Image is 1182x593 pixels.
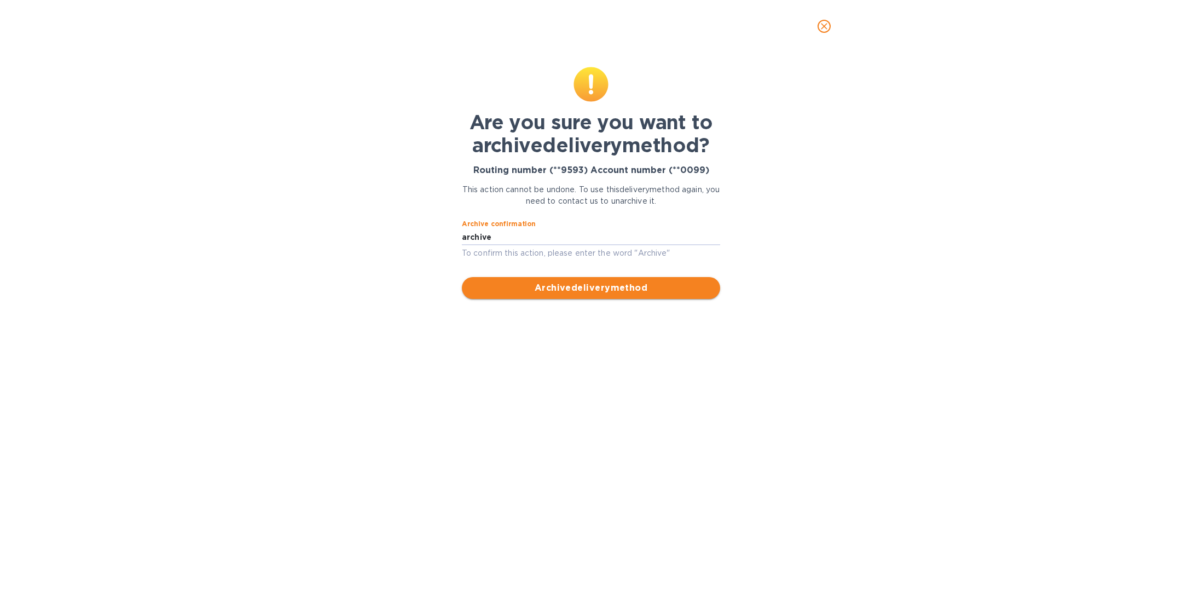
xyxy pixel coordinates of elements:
label: Archive confirmation [462,221,536,228]
p: To confirm this action, please enter the word "Archive" [462,247,720,260]
span: Archive delivery method [471,281,711,295]
button: close [811,13,837,39]
h3: Routing number (**9593) Account number (**0099) [462,165,720,176]
p: This action cannot be undone. To use this delivery method again, you need to contact us to unarch... [462,184,720,207]
button: Archivedeliverymethod [462,277,720,299]
h1: Are you sure you want to archive delivery method? [462,111,720,157]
